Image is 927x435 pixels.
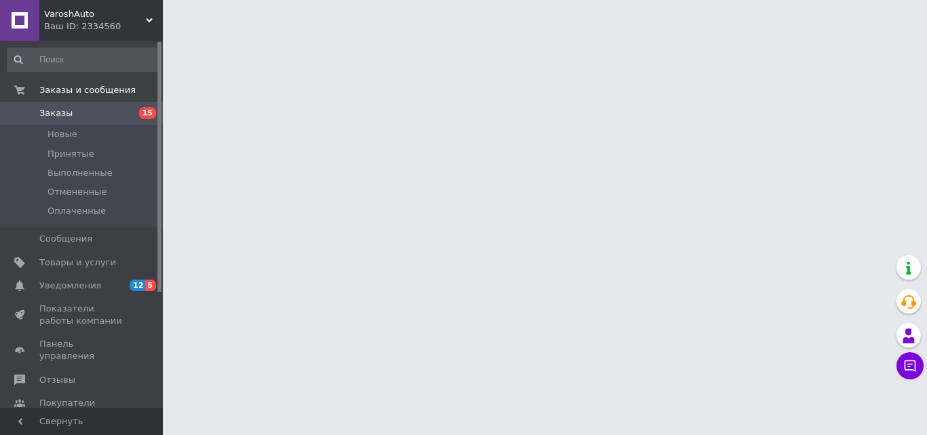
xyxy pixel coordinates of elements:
[44,20,163,33] div: Ваш ID: 2334560
[7,48,160,72] input: Поиск
[48,167,113,179] span: Выполненные
[896,352,924,379] button: Чат с покупателем
[48,186,107,198] span: Отмененные
[39,257,116,269] span: Товары и услуги
[39,107,73,119] span: Заказы
[39,374,75,386] span: Отзывы
[39,397,95,409] span: Покупатели
[39,280,101,292] span: Уведомления
[48,205,106,217] span: Оплаченные
[39,338,126,362] span: Панель управления
[48,148,94,160] span: Принятые
[44,8,146,20] span: VaroshAuto
[39,303,126,327] span: Показатели работы компании
[130,280,145,291] span: 12
[145,280,156,291] span: 5
[139,107,156,119] span: 15
[39,84,136,96] span: Заказы и сообщения
[48,128,77,140] span: Новые
[39,233,92,245] span: Сообщения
